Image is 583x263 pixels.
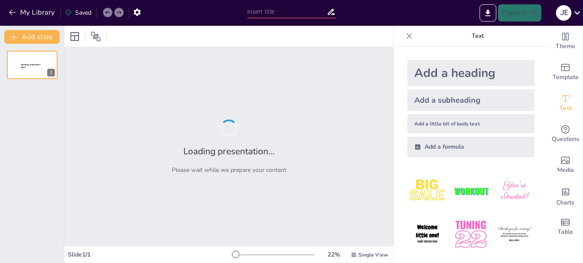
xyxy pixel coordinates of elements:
img: 3.jpeg [495,171,534,211]
div: Slide 1 / 1 [68,251,232,259]
span: Theme [556,42,575,51]
p: Please wait while we prepare your content [172,166,286,174]
div: 1 [47,69,55,76]
img: 5.jpeg [451,214,491,254]
div: 1 [7,51,58,79]
div: Add images, graphics, shapes or video [548,150,583,180]
input: Insert title [247,6,327,18]
div: Add a heading [407,60,534,86]
img: 4.jpeg [407,214,447,254]
div: Layout [68,30,82,43]
div: Add a table [548,211,583,242]
div: Add text boxes [548,88,583,119]
div: Add ready made slides [548,57,583,88]
span: Table [558,227,573,237]
span: Charts [556,198,574,208]
div: 22 % [323,251,344,259]
span: Text [559,104,571,113]
button: J E [556,4,571,21]
button: Export to PowerPoint [480,4,496,21]
div: J E [556,5,571,21]
div: Add charts and graphs [548,180,583,211]
h2: Loading presentation... [183,145,275,157]
span: Template [553,73,579,82]
div: Add a little bit of body text [407,114,534,133]
span: Questions [552,135,580,144]
span: Sendsteps presentation editor [21,64,40,68]
div: Saved [65,9,91,17]
div: Get real-time input from your audience [548,119,583,150]
button: Add slide [4,30,60,44]
div: Add a formula [407,137,534,157]
div: Add a subheading [407,89,534,111]
img: 1.jpeg [407,171,447,211]
p: Text [416,26,540,46]
span: Media [557,165,574,175]
button: My Library [6,6,58,19]
img: 6.jpeg [495,214,534,254]
span: Single View [358,251,388,258]
span: Position [91,31,101,42]
div: Change the overall theme [548,26,583,57]
img: 2.jpeg [451,171,491,211]
button: Present [498,4,541,21]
